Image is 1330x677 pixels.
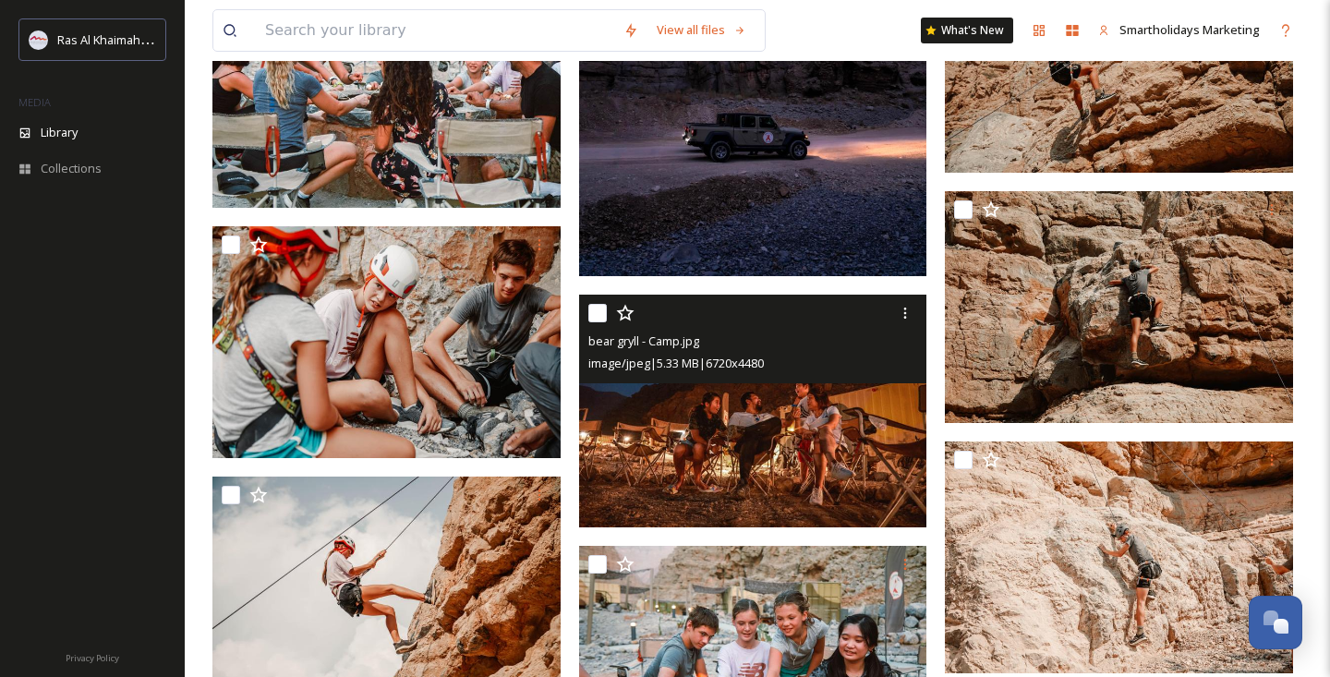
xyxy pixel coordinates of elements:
[212,226,561,459] img: bear gryll - Camp.jpg
[1089,12,1269,48] a: Smartholidays Marketing
[588,355,764,371] span: image/jpeg | 5.33 MB | 6720 x 4480
[647,12,756,48] a: View all files
[256,10,614,51] input: Search your library
[1119,21,1260,38] span: Smartholidays Marketing
[57,30,319,48] span: Ras Al Khaimah Tourism Development Authority
[945,190,1293,423] img: Bear gryll - Abseiling and climbing.jpg
[30,30,48,49] img: Logo_RAKTDA_RGB-01.png
[66,646,119,668] a: Privacy Policy
[945,441,1293,674] img: Bear gryll - Abseiling and climbing.jpg
[579,295,927,527] img: bear gryll - Camp.jpg
[41,160,102,177] span: Collections
[1249,596,1302,649] button: Open Chat
[66,652,119,664] span: Privacy Policy
[18,95,51,109] span: MEDIA
[921,18,1013,43] a: What's New
[41,124,78,141] span: Library
[588,332,699,349] span: bear gryll - Camp.jpg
